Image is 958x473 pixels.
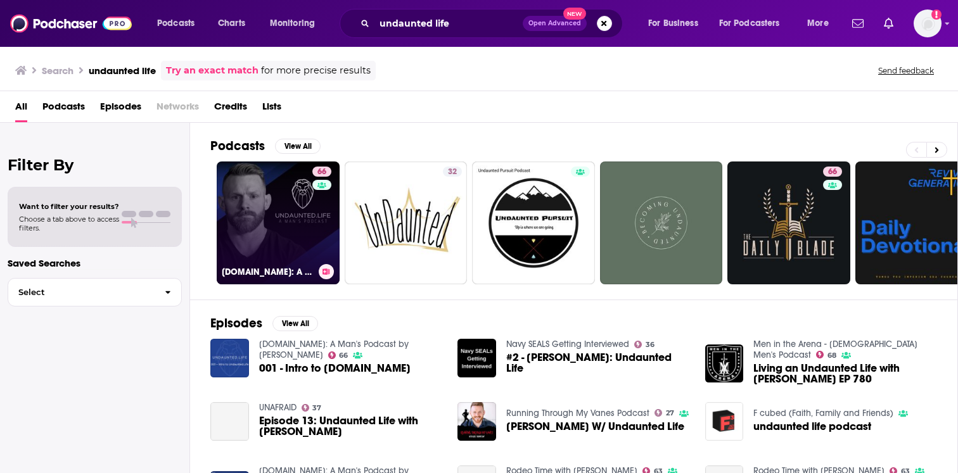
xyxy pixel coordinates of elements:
a: UNAFRAID [259,402,297,413]
a: Episodes [100,96,141,122]
a: 66 [312,167,331,177]
span: 66 [317,166,326,179]
button: open menu [639,13,714,34]
a: Try an exact match [166,63,259,78]
span: 37 [312,405,321,411]
span: Episode 13: Undaunted Life with [PERSON_NAME] [259,415,443,437]
a: Undaunted.Life: A Man's Podcast by Kyle Thompson [259,339,409,360]
a: 66 [328,351,348,359]
span: 32 [448,166,457,179]
a: PodcastsView All [210,138,321,154]
a: 66 [727,161,850,284]
a: 32 [443,167,462,177]
a: Navy SEALS Getting Interviewed [506,339,629,350]
button: View All [275,139,321,154]
button: open menu [261,13,331,34]
span: Monitoring [270,15,315,32]
img: undaunted life podcast [705,402,744,441]
img: 001 - Intro to Undaunted.Life [210,339,249,377]
a: #2 - Eddie Penney: Undaunted Life [506,352,690,374]
button: open menu [798,13,845,34]
a: Running Through My Vanes Podcast [506,408,649,419]
a: EpisodesView All [210,315,318,331]
svg: Email not verified [931,9,942,20]
span: [PERSON_NAME] W/ Undaunted Life [506,421,684,432]
h3: undaunted life [89,65,156,77]
span: 68 [827,353,836,358]
button: open menu [148,13,211,34]
a: 66[DOMAIN_NAME]: A Man's Podcast by [PERSON_NAME] [217,161,340,284]
span: Open Advanced [528,20,581,27]
div: Search podcasts, credits, & more... [352,9,635,38]
span: Logged in as EllaRoseMurphy [914,9,942,37]
h3: Search [42,65,73,77]
a: Show notifications dropdown [847,13,869,34]
span: Charts [218,15,245,32]
a: 001 - Intro to Undaunted.Life [259,363,411,374]
h2: Episodes [210,315,262,331]
button: Send feedback [874,65,938,76]
span: Select [8,288,155,296]
a: All [15,96,27,122]
span: Networks [156,96,199,122]
p: Saved Searches [8,257,182,269]
span: #2 - [PERSON_NAME]: Undaunted Life [506,352,690,374]
button: open menu [711,13,798,34]
span: 001 - Intro to [DOMAIN_NAME] [259,363,411,374]
span: Podcasts [157,15,195,32]
span: 66 [339,353,348,358]
input: Search podcasts, credits, & more... [374,13,523,34]
a: Podcasts [42,96,85,122]
a: Kyle Thompson W/ Undaunted Life [506,421,684,432]
img: User Profile [914,9,942,37]
span: 66 [828,166,837,179]
a: 27 [655,409,674,417]
button: Show profile menu [914,9,942,37]
a: undaunted life podcast [753,421,871,432]
a: Living an Undaunted Life with Kyle Thompson EP 780 [705,344,744,383]
a: 66 [823,167,842,177]
a: 37 [302,404,322,412]
span: For Business [648,15,698,32]
span: Choose a tab above to access filters. [19,215,119,232]
a: Living an Undaunted Life with Kyle Thompson EP 780 [753,363,937,384]
img: Kyle Thompson W/ Undaunted Life [457,402,496,441]
a: Men in the Arena - Christian Men's Podcast [753,339,917,360]
a: Episode 13: Undaunted Life with Kyle Thompson [259,415,443,437]
span: More [807,15,829,32]
span: for more precise results [261,63,371,78]
h2: Filter By [8,156,182,174]
span: Living an Undaunted Life with [PERSON_NAME] EP 780 [753,363,937,384]
a: Show notifications dropdown [879,13,898,34]
h3: [DOMAIN_NAME]: A Man's Podcast by [PERSON_NAME] [222,267,314,277]
a: F cubed (Faith, Family and Friends) [753,408,893,419]
button: Open AdvancedNew [523,16,587,31]
h2: Podcasts [210,138,265,154]
span: 27 [666,410,674,416]
a: 68 [816,351,836,358]
a: Episode 13: Undaunted Life with Kyle Thompson [210,402,249,441]
img: #2 - Eddie Penney: Undaunted Life [457,339,496,377]
a: Credits [214,96,247,122]
a: 32 [345,161,468,284]
span: For Podcasters [719,15,780,32]
span: 36 [646,342,655,348]
a: 36 [634,341,655,348]
span: Want to filter your results? [19,202,119,211]
a: Lists [262,96,281,122]
button: View All [272,316,318,331]
a: Charts [210,13,253,34]
button: Select [8,278,182,306]
img: Podchaser - Follow, Share and Rate Podcasts [10,11,132,35]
